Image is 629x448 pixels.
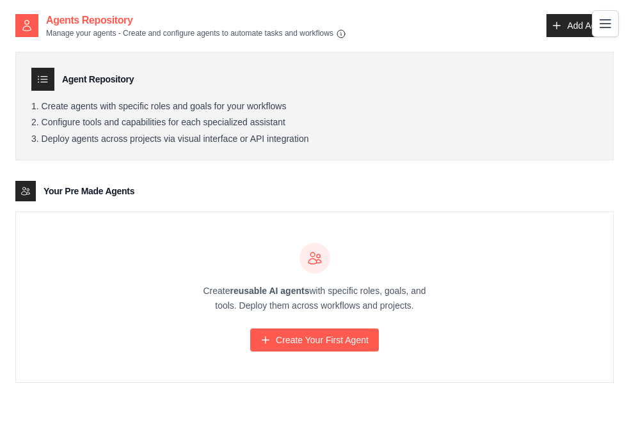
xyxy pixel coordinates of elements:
[44,185,134,197] h3: Your Pre Made Agents
[62,73,134,86] h3: Agent Repository
[46,13,346,28] h2: Agents Repository
[31,134,598,145] li: Deploy agents across projects via visual interface or API integration
[192,284,438,313] p: Create with specific roles, goals, and tools. Deploy them across workflows and projects.
[250,328,379,351] a: Create Your First Agent
[546,14,614,37] a: Add Agent
[46,28,346,39] p: Manage your agents - Create and configure agents to automate tasks and workflows
[31,101,598,112] li: Create agents with specific roles and goals for your workflows
[230,286,309,296] strong: reusable AI agents
[31,117,598,128] li: Configure tools and capabilities for each specialized assistant
[592,10,619,37] button: Toggle navigation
